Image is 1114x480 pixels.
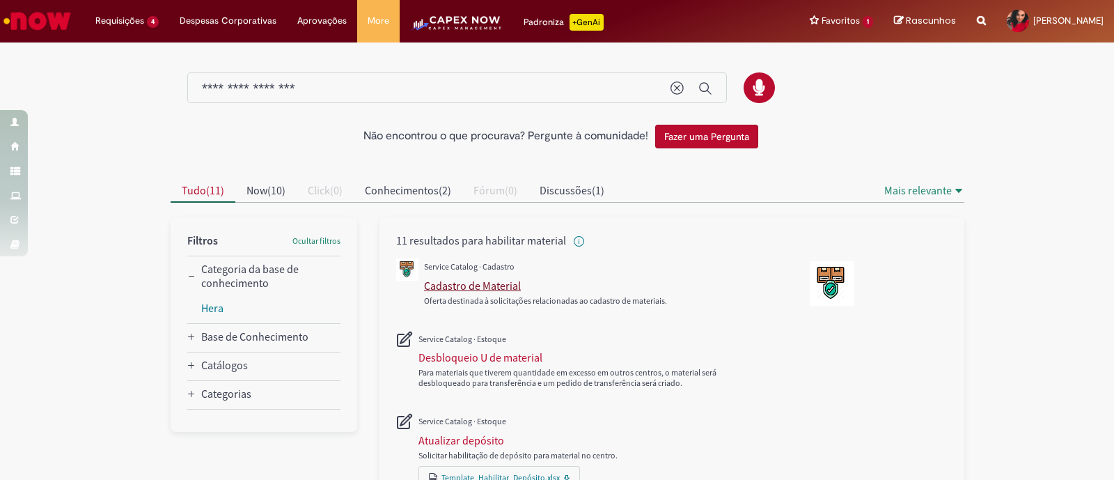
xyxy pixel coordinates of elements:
span: Requisições [95,14,144,28]
img: ServiceNow [1,7,73,35]
span: 1 [863,16,873,28]
span: Rascunhos [906,14,956,27]
span: Despesas Corporativas [180,14,276,28]
span: Favoritos [822,14,860,28]
p: +GenAi [570,14,604,31]
h2: Não encontrou o que procurava? Pergunte à comunidade! [363,130,648,143]
span: Aprovações [297,14,347,28]
button: Fazer uma Pergunta [655,125,758,148]
span: [PERSON_NAME] [1033,15,1104,26]
div: Padroniza [524,14,604,31]
span: More [368,14,389,28]
span: 4 [147,16,159,28]
img: CapexLogo5.png [410,14,503,42]
a: Rascunhos [894,15,956,28]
